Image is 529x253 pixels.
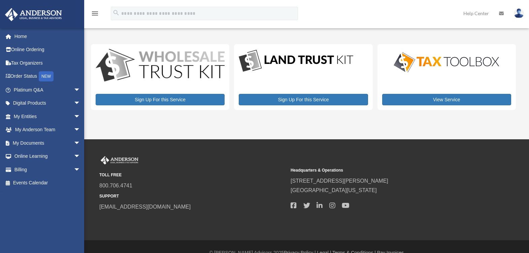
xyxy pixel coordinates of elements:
[3,8,64,21] img: Anderson Advisors Platinum Portal
[74,110,87,123] span: arrow_drop_down
[5,136,91,150] a: My Documentsarrow_drop_down
[382,94,511,105] a: View Service
[74,83,87,97] span: arrow_drop_down
[96,94,225,105] a: Sign Up For this Service
[99,156,140,165] img: Anderson Advisors Platinum Portal
[5,123,91,137] a: My Anderson Teamarrow_drop_down
[5,150,91,163] a: Online Learningarrow_drop_down
[5,83,91,97] a: Platinum Q&Aarrow_drop_down
[99,183,132,188] a: 800.706.4741
[74,163,87,177] span: arrow_drop_down
[74,136,87,150] span: arrow_drop_down
[5,176,91,190] a: Events Calendar
[5,163,91,176] a: Billingarrow_drop_down
[239,49,353,73] img: LandTrust_lgo-1.jpg
[91,9,99,17] i: menu
[74,97,87,110] span: arrow_drop_down
[291,167,477,174] small: Headquarters & Operations
[239,94,368,105] a: Sign Up For this Service
[74,150,87,164] span: arrow_drop_down
[5,56,91,70] a: Tax Organizers
[39,71,54,81] div: NEW
[112,9,120,16] i: search
[5,43,91,57] a: Online Ordering
[5,97,87,110] a: Digital Productsarrow_drop_down
[99,193,286,200] small: SUPPORT
[5,30,91,43] a: Home
[291,178,388,184] a: [STREET_ADDRESS][PERSON_NAME]
[291,187,377,193] a: [GEOGRAPHIC_DATA][US_STATE]
[96,49,225,83] img: WS-Trust-Kit-lgo-1.jpg
[99,204,191,210] a: [EMAIL_ADDRESS][DOMAIN_NAME]
[74,123,87,137] span: arrow_drop_down
[91,12,99,17] a: menu
[5,70,91,83] a: Order StatusNEW
[99,172,286,179] small: TOLL FREE
[5,110,91,123] a: My Entitiesarrow_drop_down
[514,8,524,18] img: User Pic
